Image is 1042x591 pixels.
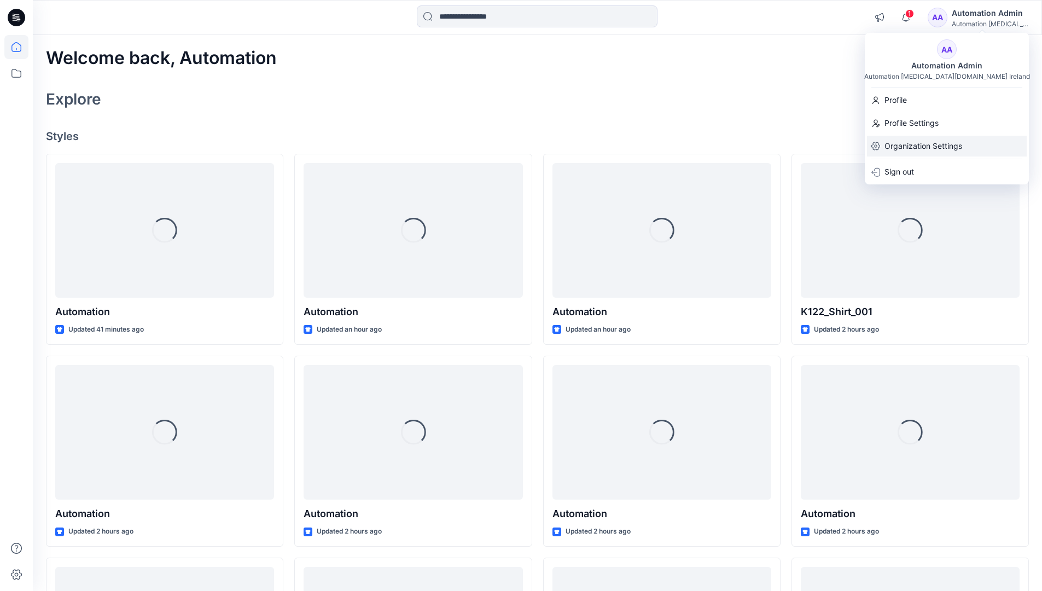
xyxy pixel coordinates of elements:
div: Automation Admin [952,7,1028,20]
p: Profile [884,90,907,111]
div: AA [937,39,957,59]
a: Profile [865,90,1029,111]
h2: Welcome back, Automation [46,48,277,68]
p: Automation [304,304,522,320]
div: Automation [MEDICAL_DATA][DOMAIN_NAME] Ireland [864,72,1030,80]
div: Automation Admin [905,59,989,72]
p: Updated an hour ago [566,324,631,335]
p: Profile Settings [884,113,939,134]
p: Updated 2 hours ago [814,324,879,335]
h2: Explore [46,90,101,108]
p: Automation [304,506,522,522]
p: Updated 2 hours ago [814,526,879,537]
div: AA [928,8,947,27]
a: Organization Settings [865,136,1029,157]
p: Automation [55,304,274,320]
p: Automation [801,506,1020,522]
p: Automation [55,506,274,522]
span: 1 [905,9,914,18]
p: Organization Settings [884,136,962,157]
p: Updated an hour ago [317,324,382,335]
p: Automation [552,506,771,522]
div: Automation [MEDICAL_DATA]... [952,20,1028,28]
p: Sign out [884,161,914,182]
p: Updated 41 minutes ago [68,324,144,335]
a: Profile Settings [865,113,1029,134]
p: K122_Shirt_001 [801,304,1020,320]
p: Automation [552,304,771,320]
h4: Styles [46,130,1029,143]
p: Updated 2 hours ago [68,526,133,537]
p: Updated 2 hours ago [566,526,631,537]
p: Updated 2 hours ago [317,526,382,537]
